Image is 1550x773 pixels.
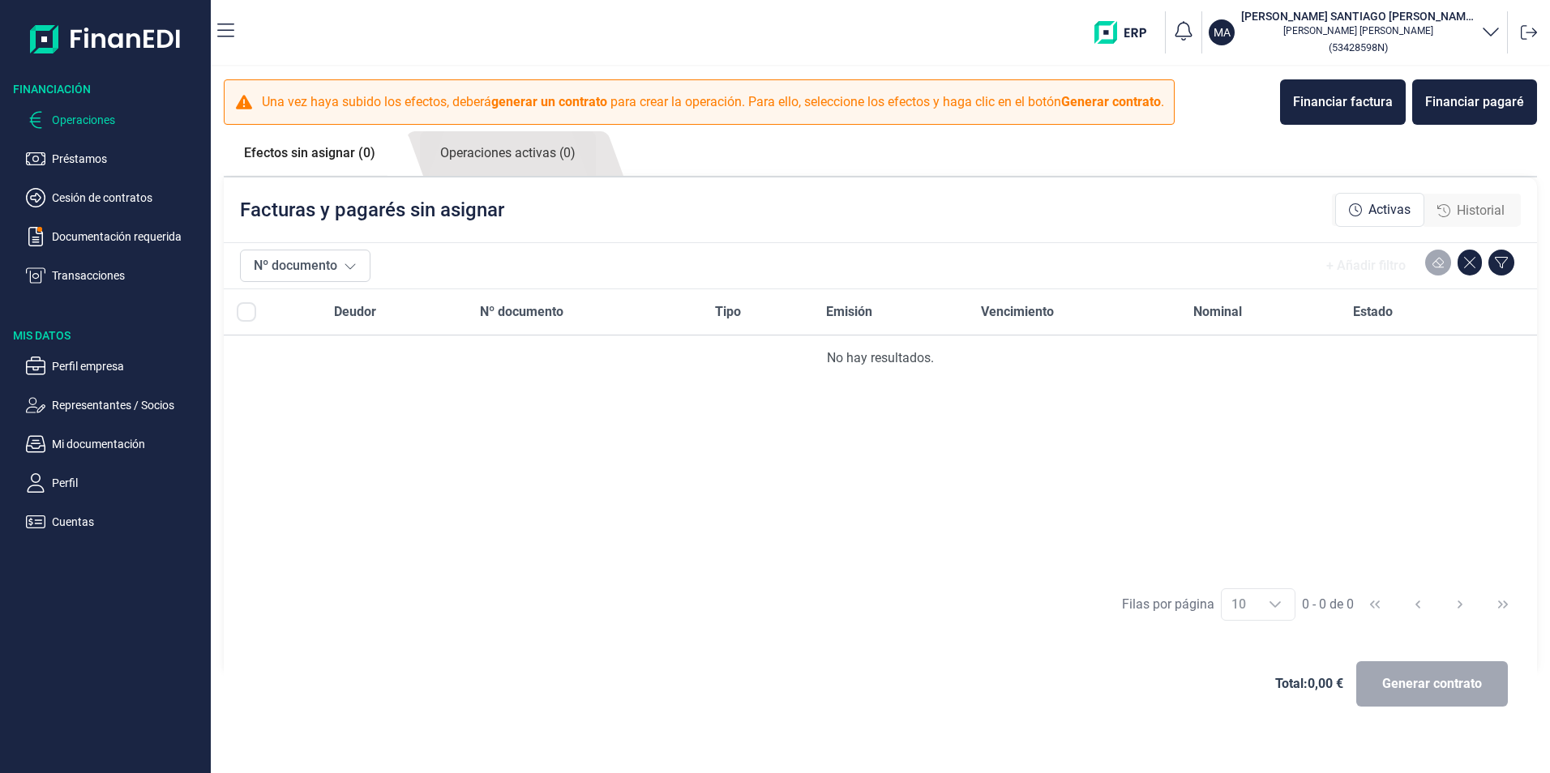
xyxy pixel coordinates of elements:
[52,512,204,532] p: Cuentas
[491,94,607,109] b: generar un contrato
[1302,598,1354,611] span: 0 - 0 de 0
[26,110,204,130] button: Operaciones
[1061,94,1161,109] b: Generar contrato
[1193,302,1242,322] span: Nominal
[826,302,872,322] span: Emisión
[52,149,204,169] p: Préstamos
[26,395,204,415] button: Representantes / Socios
[1122,595,1214,614] div: Filas por página
[1424,194,1518,227] div: Historial
[1368,200,1411,220] span: Activas
[26,266,204,285] button: Transacciones
[240,250,370,282] button: Nº documento
[1441,585,1479,624] button: Next Page
[1457,201,1505,220] span: Historial
[26,149,204,169] button: Préstamos
[26,188,204,207] button: Cesión de contratos
[26,512,204,532] button: Cuentas
[26,473,204,493] button: Perfil
[1398,585,1437,624] button: Previous Page
[52,110,204,130] p: Operaciones
[26,434,204,454] button: Mi documentación
[1241,8,1475,24] h3: [PERSON_NAME] SANTIAGO [PERSON_NAME]
[52,266,204,285] p: Transacciones
[52,434,204,454] p: Mi documentación
[420,131,596,176] a: Operaciones activas (0)
[1256,589,1295,620] div: Choose
[480,302,563,322] span: Nº documento
[1412,79,1537,125] button: Financiar pagaré
[1275,674,1343,694] span: Total: 0,00 €
[1329,41,1388,53] small: Copiar cif
[1280,79,1406,125] button: Financiar factura
[1484,585,1522,624] button: Last Page
[1355,585,1394,624] button: First Page
[237,348,1524,368] div: No hay resultados.
[224,131,396,175] a: Efectos sin asignar (0)
[1209,8,1501,57] button: MA[PERSON_NAME] SANTIAGO [PERSON_NAME][PERSON_NAME] [PERSON_NAME](53428598N)
[1094,21,1158,44] img: erp
[26,227,204,246] button: Documentación requerida
[262,92,1164,112] p: Una vez haya subido los efectos, deberá para crear la operación. Para ello, seleccione los efecto...
[1241,24,1475,37] p: [PERSON_NAME] [PERSON_NAME]
[1353,302,1393,322] span: Estado
[26,357,204,376] button: Perfil empresa
[1335,193,1424,227] div: Activas
[240,197,504,223] p: Facturas y pagarés sin asignar
[1214,24,1231,41] p: MA
[30,13,182,65] img: Logo de aplicación
[334,302,376,322] span: Deudor
[52,357,204,376] p: Perfil empresa
[52,473,204,493] p: Perfil
[1293,92,1393,112] div: Financiar factura
[1425,92,1524,112] div: Financiar pagaré
[52,395,204,415] p: Representantes / Socios
[715,302,741,322] span: Tipo
[237,302,256,322] div: All items unselected
[52,227,204,246] p: Documentación requerida
[981,302,1054,322] span: Vencimiento
[52,188,204,207] p: Cesión de contratos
